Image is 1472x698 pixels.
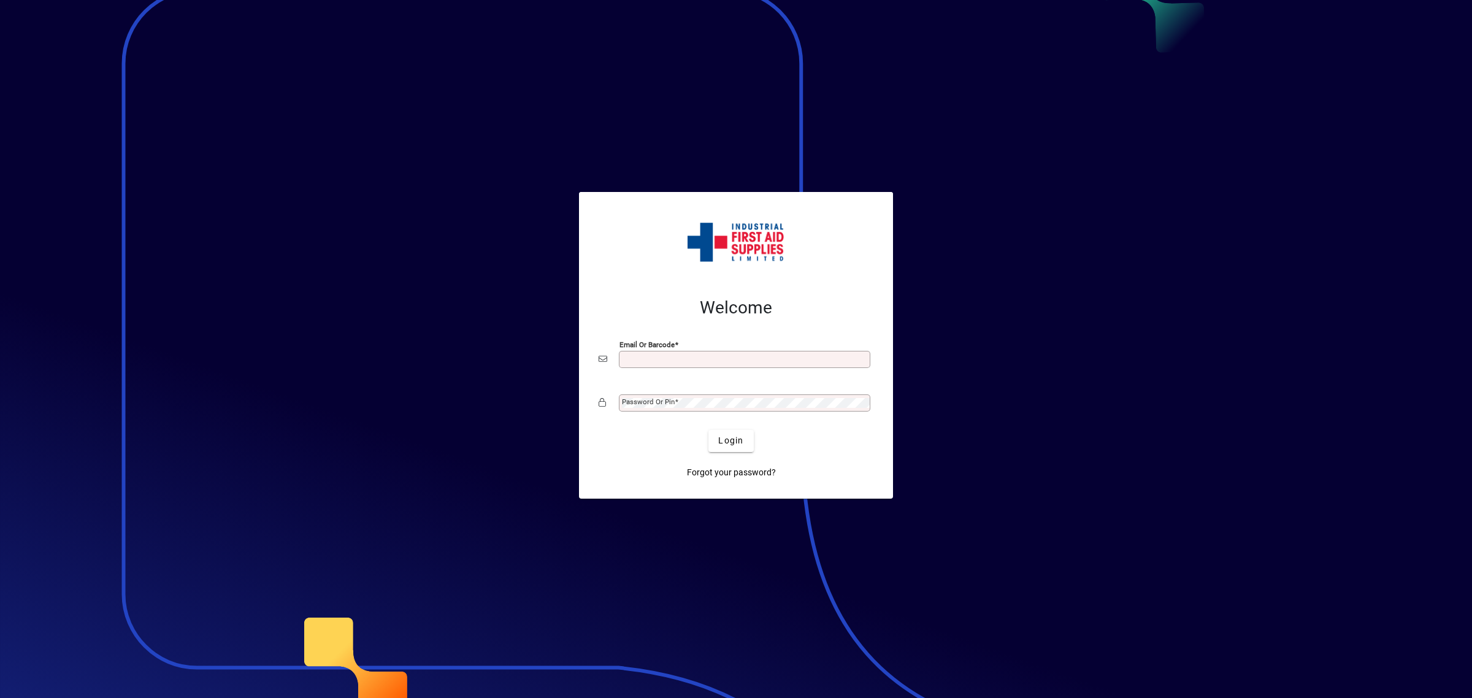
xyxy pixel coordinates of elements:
a: Forgot your password? [682,462,781,484]
mat-label: Email or Barcode [619,340,675,348]
button: Login [708,430,753,452]
mat-label: Password or Pin [622,397,675,406]
h2: Welcome [599,297,873,318]
span: Forgot your password? [687,466,776,479]
span: Login [718,434,743,447]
